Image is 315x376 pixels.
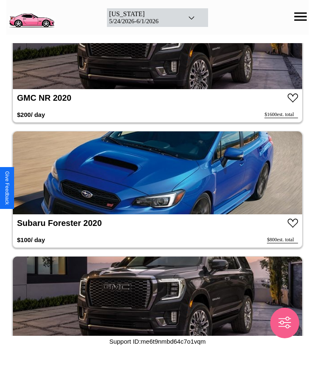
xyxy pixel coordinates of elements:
img: logo [6,4,57,29]
div: $ 800 est. total [267,237,298,243]
div: 5 / 24 / 2026 - 6 / 1 / 2026 [109,18,177,25]
a: Subaru Forester 2020 [17,218,102,228]
div: [US_STATE] [109,10,177,18]
a: GMC NR 2020 [17,93,71,102]
div: $ 1600 est. total [264,112,298,118]
p: Support ID: me6t9nmbd64c7o1vqm [109,336,206,347]
h3: $ 200 / day [17,107,45,122]
h3: $ 100 / day [17,232,45,247]
div: Give Feedback [4,171,10,205]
